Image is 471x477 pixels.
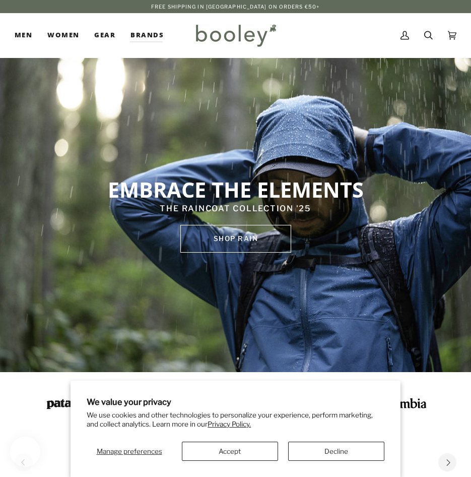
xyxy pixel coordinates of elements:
button: Next [438,453,456,471]
a: Women [40,13,87,57]
button: Decline [288,442,384,461]
span: Manage preferences [97,447,162,455]
span: Men [15,30,32,40]
a: Brands [123,13,171,57]
img: Booley [191,21,280,50]
p: EMBRACE THE ELEMENTS [95,177,377,203]
span: Gear [94,30,115,40]
a: Gear [87,13,123,57]
button: Accept [182,442,278,461]
button: Manage preferences [87,442,172,461]
p: THE RAINCOAT COLLECTION '25 [95,203,377,215]
span: Brands [130,30,164,40]
h2: We value your privacy [87,397,384,407]
p: We use cookies and other technologies to personalize your experience, perform marketing, and coll... [87,411,384,429]
a: Men [15,13,40,57]
p: Free Shipping in [GEOGRAPHIC_DATA] on Orders €50+ [151,3,320,11]
a: Privacy Policy. [208,420,251,428]
a: SHOP rain [180,225,291,253]
span: Women [47,30,79,40]
iframe: Button to open loyalty program pop-up [10,437,40,467]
